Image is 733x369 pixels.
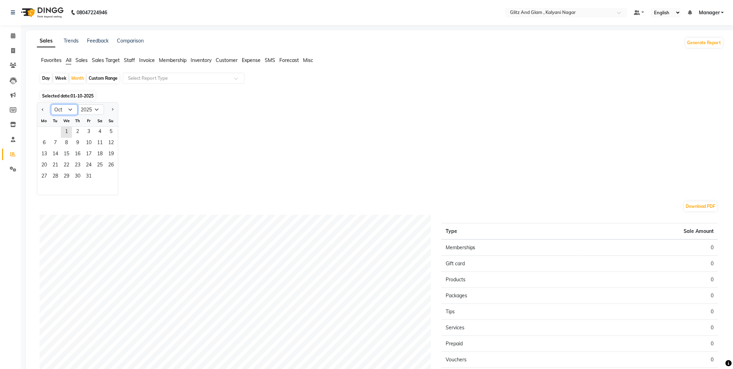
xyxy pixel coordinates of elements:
[53,73,68,83] div: Week
[61,149,72,160] span: 15
[83,171,94,182] div: Friday, October 31, 2025
[72,160,83,171] span: 23
[105,160,117,171] div: Sunday, October 26, 2025
[77,3,107,22] b: 08047224946
[64,38,79,44] a: Trends
[61,160,72,171] div: Wednesday, October 22, 2025
[37,35,55,47] a: Sales
[83,149,94,160] div: Friday, October 17, 2025
[61,160,72,171] span: 22
[216,57,238,63] span: Customer
[105,138,117,149] span: 12
[105,127,117,138] div: Sunday, October 5, 2025
[580,352,718,368] td: 0
[83,160,94,171] span: 24
[580,240,718,256] td: 0
[441,352,580,368] td: Vouchers
[72,138,83,149] span: 9
[39,171,50,182] div: Monday, October 27, 2025
[124,57,135,63] span: Staff
[40,92,95,100] span: Selected date:
[139,57,155,63] span: Invoice
[50,115,61,126] div: Tu
[61,149,72,160] div: Wednesday, October 15, 2025
[70,73,86,83] div: Month
[75,57,88,63] span: Sales
[51,104,78,115] select: Select month
[41,57,62,63] span: Favorites
[50,160,61,171] span: 21
[441,320,580,336] td: Services
[61,138,72,149] span: 8
[94,149,105,160] div: Saturday, October 18, 2025
[117,38,144,44] a: Comparison
[87,73,119,83] div: Custom Range
[191,57,212,63] span: Inventory
[18,3,65,22] img: logo
[580,256,718,272] td: 0
[72,160,83,171] div: Thursday, October 23, 2025
[580,320,718,336] td: 0
[61,115,72,126] div: We
[105,115,117,126] div: Su
[83,127,94,138] div: Friday, October 3, 2025
[61,138,72,149] div: Wednesday, October 8, 2025
[580,223,718,240] th: Sale Amount
[39,115,50,126] div: Mo
[40,73,52,83] div: Day
[441,256,580,272] td: Gift card
[580,304,718,320] td: 0
[50,149,61,160] span: 14
[50,171,61,182] div: Tuesday, October 28, 2025
[105,127,117,138] span: 5
[92,57,120,63] span: Sales Target
[39,138,50,149] div: Monday, October 6, 2025
[39,138,50,149] span: 6
[50,160,61,171] div: Tuesday, October 21, 2025
[50,138,61,149] span: 7
[279,57,299,63] span: Forecast
[50,171,61,182] span: 28
[441,304,580,320] td: Tips
[441,336,580,352] td: Prepaid
[83,149,94,160] span: 17
[441,272,580,288] td: Products
[61,127,72,138] div: Wednesday, October 1, 2025
[61,127,72,138] span: 1
[39,171,50,182] span: 27
[94,160,105,171] div: Saturday, October 25, 2025
[72,127,83,138] span: 2
[72,171,83,182] div: Thursday, October 30, 2025
[78,104,104,115] select: Select year
[159,57,186,63] span: Membership
[441,288,580,304] td: Packages
[83,115,94,126] div: Fr
[40,104,46,115] button: Previous month
[61,171,72,182] span: 29
[265,57,275,63] span: SMS
[105,149,117,160] span: 19
[39,149,50,160] span: 13
[105,149,117,160] div: Sunday, October 19, 2025
[303,57,313,63] span: Misc
[72,149,83,160] div: Thursday, October 16, 2025
[105,160,117,171] span: 26
[83,171,94,182] span: 31
[83,160,94,171] div: Friday, October 24, 2025
[699,9,720,16] span: Manager
[87,38,109,44] a: Feedback
[83,127,94,138] span: 3
[105,138,117,149] div: Sunday, October 12, 2025
[72,138,83,149] div: Thursday, October 9, 2025
[441,223,580,240] th: Type
[110,104,115,115] button: Next month
[39,149,50,160] div: Monday, October 13, 2025
[94,127,105,138] span: 4
[72,115,83,126] div: Th
[94,115,105,126] div: Sa
[72,149,83,160] span: 16
[83,138,94,149] span: 10
[50,149,61,160] div: Tuesday, October 14, 2025
[61,171,72,182] div: Wednesday, October 29, 2025
[72,127,83,138] div: Thursday, October 2, 2025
